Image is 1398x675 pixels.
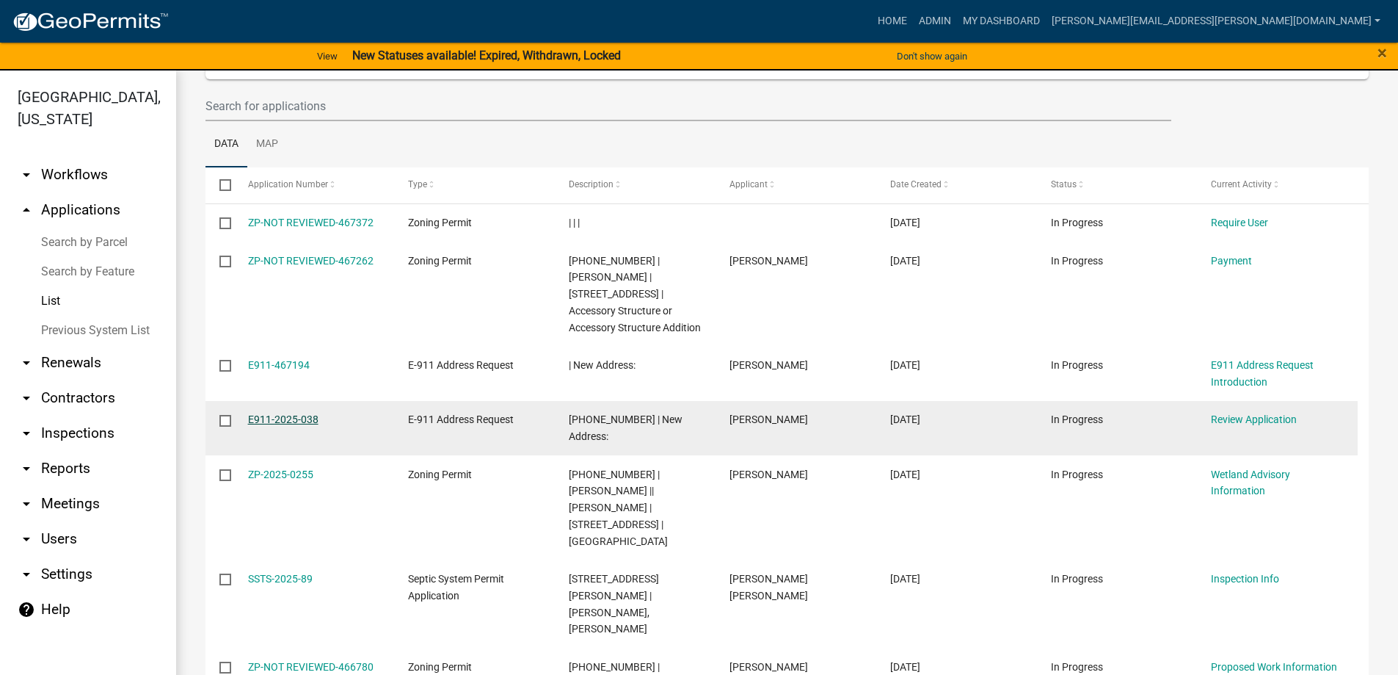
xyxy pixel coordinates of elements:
span: 08/21/2025 [890,217,920,228]
span: E-911 Address Request [408,414,514,425]
a: Data [205,121,247,168]
input: Search for applications [205,91,1171,121]
i: arrow_drop_down [18,495,35,513]
i: help [18,601,35,618]
strong: New Statuses available! Expired, Withdrawn, Locked [352,48,621,62]
a: View [311,44,343,68]
span: 39-120-1260 | POIRIER, PAMELA J || SIMICH, LEONARD L | 4215 LAKE ROAD 2 | Dwelling [569,469,668,547]
i: arrow_drop_down [18,166,35,184]
span: Description [569,179,614,189]
span: Jeffrey A Carlson [729,661,808,673]
span: 36-033-4410 | DAVIS, ROBERT R | 6750 COUNTY ROAD 6 | Accessory Structure or Accessory Structure A... [569,255,701,333]
a: Wetland Advisory Information [1211,469,1290,497]
span: In Progress [1051,573,1103,585]
datatable-header-cell: Description [555,167,716,203]
span: Zoning Permit [408,255,472,267]
a: ZP-2025-0255 [248,469,313,480]
span: Current Activity [1211,179,1272,189]
a: ZP-NOT REVIEWED-467372 [248,217,374,228]
i: arrow_drop_down [18,530,35,548]
span: In Progress [1051,255,1103,267]
a: ZP-NOT REVIEWED-467262 [248,255,374,267]
span: In Progress [1051,661,1103,673]
a: Home [872,7,913,35]
span: Applicant [729,179,768,189]
span: 08/21/2025 [890,359,920,371]
i: arrow_drop_down [18,389,35,407]
span: Zoning Permit [408,661,472,673]
a: Payment [1211,255,1252,267]
datatable-header-cell: Type [394,167,555,203]
span: 08/21/2025 [890,469,920,480]
i: arrow_drop_down [18,566,35,583]
i: arrow_drop_down [18,425,35,442]
a: E911-2025-038 [248,414,318,425]
span: Zoning Permit [408,217,472,228]
span: E-911 Address Request [408,359,514,371]
datatable-header-cell: Current Activity [1197,167,1358,203]
span: 08/21/2025 [890,414,920,425]
span: Robert [729,255,808,267]
a: ZP-NOT REVIEWED-466780 [248,661,374,673]
a: Require User [1211,217,1268,228]
button: Don't show again [891,44,973,68]
i: arrow_drop_up [18,201,35,219]
i: arrow_drop_down [18,460,35,477]
span: Tristan Trey Johnson [729,573,808,602]
span: Zoning Permit [408,469,472,480]
span: 5229 KROGH RD | LEHTI, BARBARA J JOHNSON [569,573,659,635]
span: | | | [569,217,580,228]
span: In Progress [1051,469,1103,480]
a: [PERSON_NAME][EMAIL_ADDRESS][PERSON_NAME][DOMAIN_NAME] [1046,7,1386,35]
a: SSTS-2025-89 [248,573,313,585]
a: Proposed Work Information [1211,661,1337,673]
span: Type [408,179,427,189]
span: In Progress [1051,414,1103,425]
span: Katie [729,414,808,425]
span: Septic System Permit Application [408,573,504,602]
a: Map [247,121,287,168]
a: Inspection Info [1211,573,1279,585]
span: Status [1051,179,1077,189]
i: arrow_drop_down [18,354,35,372]
span: Application Number [248,179,328,189]
span: | New Address: [569,359,636,371]
datatable-header-cell: Date Created [876,167,1037,203]
span: Leonard L Simich [729,469,808,480]
datatable-header-cell: Status [1036,167,1197,203]
span: In Progress [1051,217,1103,228]
span: Date Created [890,179,942,189]
span: × [1377,43,1387,63]
span: 39-020-1493 | New Address: [569,414,682,442]
a: E911-467194 [248,359,310,371]
span: 08/20/2025 [890,661,920,673]
a: My Dashboard [957,7,1046,35]
a: Admin [913,7,957,35]
a: Review Application [1211,414,1297,425]
datatable-header-cell: Select [205,167,233,203]
span: 08/20/2025 [890,573,920,585]
button: Close [1377,44,1387,62]
span: In Progress [1051,359,1103,371]
datatable-header-cell: Application Number [233,167,394,203]
span: 08/21/2025 [890,255,920,267]
datatable-header-cell: Applicant [716,167,876,203]
span: Becky Haass [729,359,808,371]
a: E911 Address Request Introduction [1211,359,1314,388]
